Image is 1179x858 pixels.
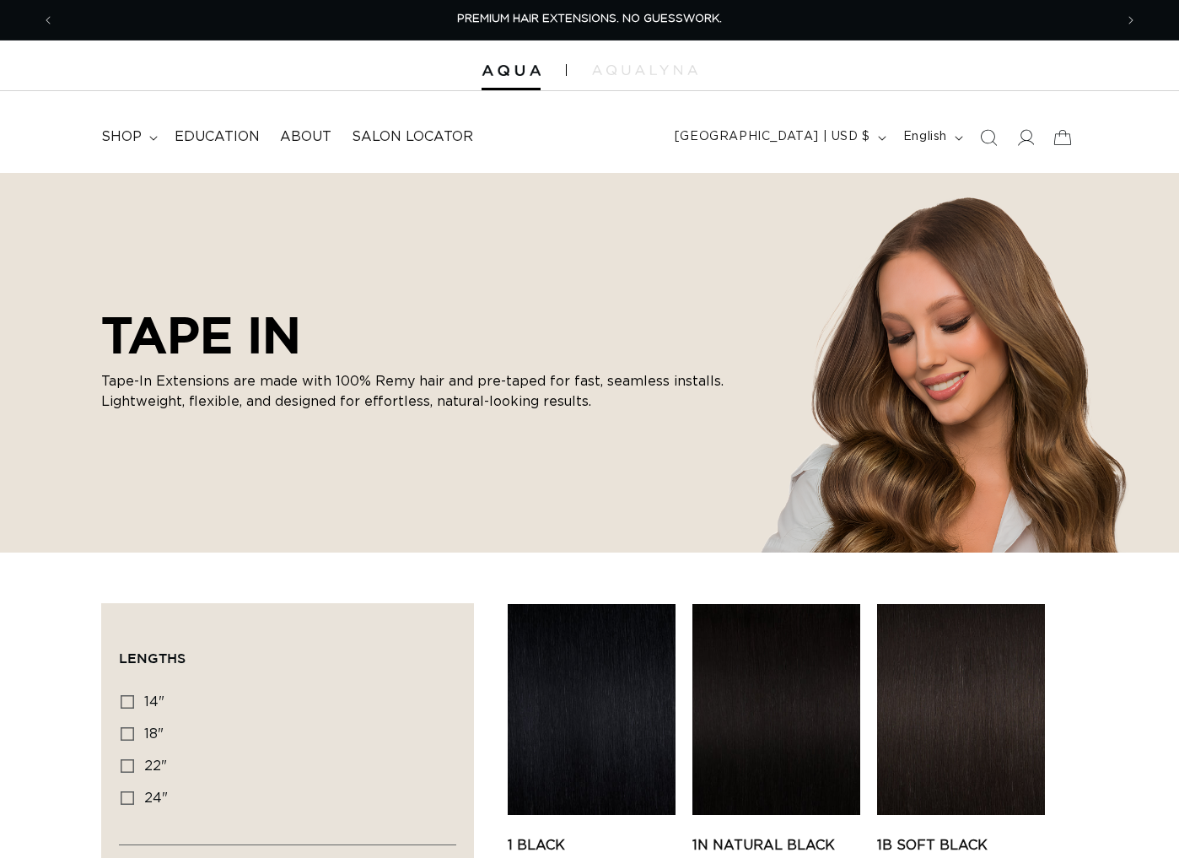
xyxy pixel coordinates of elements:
[270,118,342,156] a: About
[1112,4,1149,36] button: Next announcement
[144,727,164,741] span: 18"
[144,759,167,773] span: 22"
[592,65,697,75] img: aqualyna.com
[101,371,742,412] p: Tape-In Extensions are made with 100% Remy hair and pre-taped for fast, seamless installs. Lightw...
[101,305,742,364] h2: TAPE IN
[144,791,168,805] span: 24"
[675,128,870,146] span: [GEOGRAPHIC_DATA] | USD $
[352,128,473,146] span: Salon Locator
[144,695,164,709] span: 14"
[665,121,893,154] button: [GEOGRAPHIC_DATA] | USD $
[482,65,541,77] img: Aqua Hair Extensions
[457,13,722,24] span: PREMIUM HAIR EXTENSIONS. NO GUESSWORK.
[342,118,483,156] a: Salon Locator
[893,121,970,154] button: English
[903,128,947,146] span: English
[119,650,186,666] span: Lengths
[164,118,270,156] a: Education
[30,4,67,36] button: Previous announcement
[175,128,260,146] span: Education
[119,621,456,682] summary: Lengths (0 selected)
[91,118,164,156] summary: shop
[970,119,1007,156] summary: Search
[280,128,331,146] span: About
[101,128,142,146] span: shop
